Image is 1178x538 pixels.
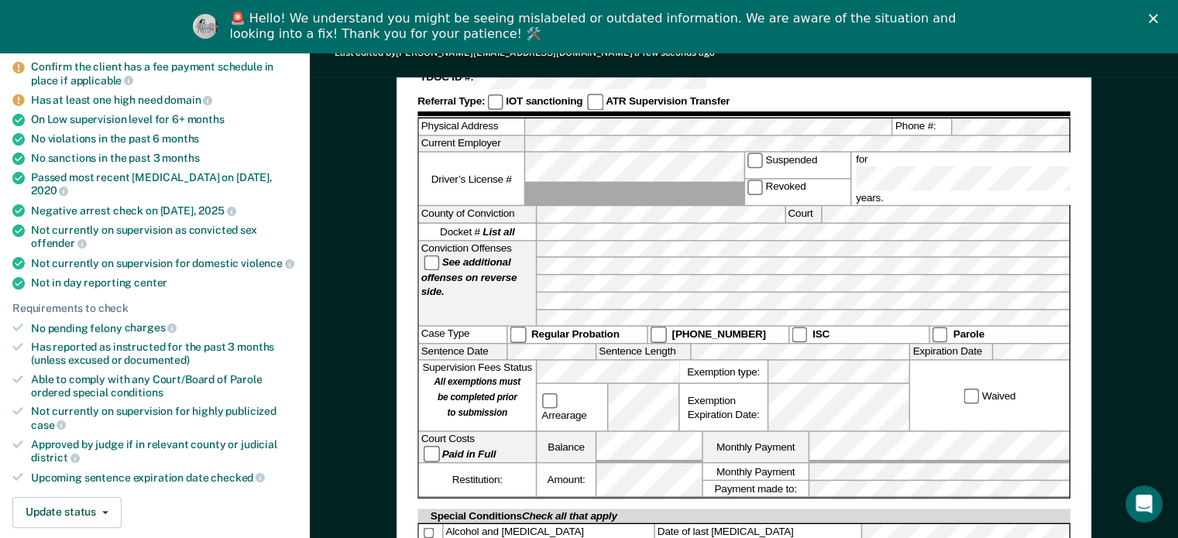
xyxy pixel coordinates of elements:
[421,256,517,297] strong: See additional offenses on reverse side.
[31,373,297,399] div: Able to comply with any Court/Board of Parole ordered special
[932,327,948,343] input: Parole
[541,393,558,409] input: Arrearage
[31,419,66,431] span: case
[31,405,297,431] div: Not currently on supervision for highly publicized
[31,321,297,335] div: No pending felony
[31,60,297,87] div: Confirm the client has a fee payment schedule in place if applicable
[31,152,297,165] div: No sanctions in the past 3
[424,447,440,463] input: Paid in Full
[424,255,440,271] input: See additional offenses on reverse side.
[747,152,764,169] input: Suspended
[134,276,167,289] span: center
[419,152,524,205] label: Driver’s License #
[419,433,536,463] div: Court Costs
[124,354,189,366] span: documented)
[31,451,80,464] span: district
[434,378,520,419] strong: All exemptions must be completed prior to submission
[703,433,809,463] label: Monthly Payment
[703,481,809,497] label: Payment made to:
[230,11,961,42] div: 🚨 Hello! We understand you might be seeing mislabeled or outdated information. We are aware of th...
[893,118,952,135] label: Phone #:
[440,224,514,238] span: Docket #
[162,132,199,145] span: months
[680,361,768,383] label: Exemption type:
[703,464,809,480] label: Monthly Payment
[419,327,507,343] div: Case Type
[31,171,297,197] div: Passed most recent [MEDICAL_DATA] on [DATE],
[785,207,820,223] label: Court
[911,344,993,360] label: Expiration Date
[31,132,297,146] div: No violations in the past 6
[31,113,297,126] div: On Low supervision level for 6+
[483,226,514,238] strong: List all
[745,180,850,205] label: Revoked
[31,341,297,367] div: Has reported as instructed for the past 3 months (unless excused or
[198,204,235,217] span: 2025
[419,135,524,152] label: Current Employer
[745,152,850,178] label: Suspended
[193,14,218,39] img: Profile image for Kim
[853,152,1090,205] label: for years.
[419,361,536,431] div: Supervision Fees Status
[856,166,1088,191] input: for years.
[672,328,766,340] strong: [PHONE_NUMBER]
[961,388,1018,404] label: Waived
[111,386,163,399] span: conditions
[428,509,620,523] div: Special Conditions
[419,241,536,325] div: Conviction Offenses
[12,497,122,528] button: Update status
[487,94,503,111] input: IOT sanctioning
[419,207,536,223] label: County of Conviction
[792,327,808,343] input: ISC
[587,94,603,111] input: ATR Supervision Transfer
[522,511,617,523] span: Check all that apply
[1125,485,1163,523] iframe: Intercom live chat
[211,471,265,484] span: checked
[963,388,980,404] input: Waived
[953,328,984,340] strong: Parole
[31,224,297,250] div: Not currently on supervision as convicted sex
[596,344,690,360] label: Sentence Length
[31,184,68,197] span: 2020
[651,327,667,343] input: [PHONE_NUMBER]
[680,385,768,431] div: Exemption Expiration Date:
[12,302,297,315] div: Requirements to check
[31,93,297,107] div: Has at least one high need domain
[31,438,297,464] div: Approved by judge if in relevant county or judicial
[531,328,620,340] strong: Regular Probation
[31,471,297,485] div: Upcoming sentence expiration date
[31,276,297,290] div: Not in day reporting
[419,118,524,135] label: Physical Address
[539,393,605,423] label: Arrearage
[420,71,473,83] strong: TDOC ID #:
[506,96,582,108] strong: IOT sanctioning
[747,180,764,196] input: Revoked
[187,113,225,125] span: months
[417,96,485,108] strong: Referral Type:
[606,96,730,108] strong: ATR Supervision Transfer
[31,256,297,270] div: Not currently on supervision for domestic
[442,447,496,459] strong: Paid in Full
[537,464,596,497] label: Amount:
[241,257,294,269] span: violence
[812,328,829,340] strong: ISC
[419,344,507,360] label: Sentence Date
[537,433,596,463] label: Balance
[1149,14,1164,23] div: Close
[419,464,536,497] div: Restitution:
[31,237,87,249] span: offender
[31,204,297,218] div: Negative arrest check on [DATE],
[125,321,177,334] span: charges
[162,152,199,164] span: months
[510,327,527,343] input: Regular Probation
[634,47,714,58] span: a few seconds ago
